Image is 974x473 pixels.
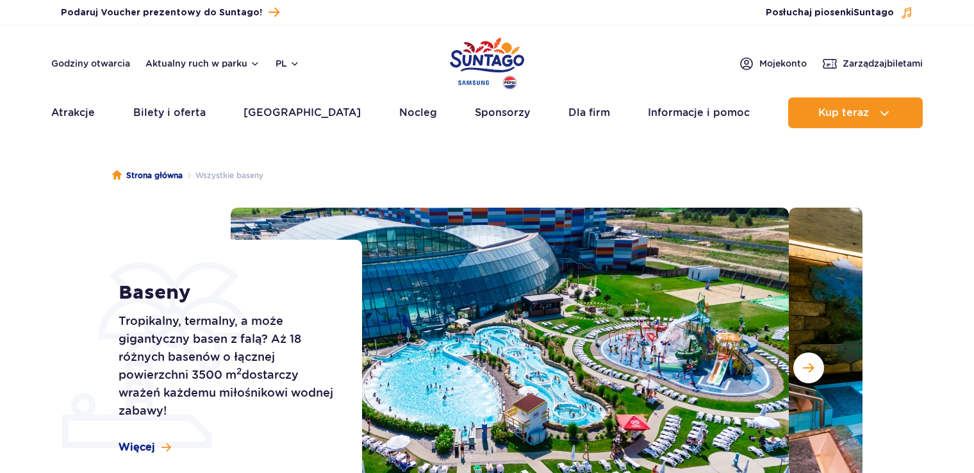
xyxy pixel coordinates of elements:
span: Suntago [854,8,894,17]
a: Atrakcje [51,97,95,128]
a: Więcej [119,440,171,454]
button: Posłuchaj piosenkiSuntago [766,6,913,19]
button: Następny slajd [793,353,824,383]
span: Moje konto [759,57,807,70]
span: Zarządzaj biletami [843,57,923,70]
a: Podaruj Voucher prezentowy do Suntago! [61,4,279,21]
a: Strona główna [112,169,183,182]
span: Podaruj Voucher prezentowy do Suntago! [61,6,262,19]
a: Bilety i oferta [133,97,206,128]
button: Aktualny ruch w parku [145,58,260,69]
p: Tropikalny, termalny, a może gigantyczny basen z falą? Aż 18 różnych basenów o łącznej powierzchn... [119,312,333,420]
li: Wszystkie baseny [183,169,263,182]
a: Zarządzajbiletami [822,56,923,71]
sup: 2 [236,366,242,376]
a: Sponsorzy [475,97,530,128]
button: pl [276,57,300,70]
span: Więcej [119,440,155,454]
span: Kup teraz [818,107,869,119]
h1: Baseny [119,281,333,304]
a: [GEOGRAPHIC_DATA] [244,97,361,128]
a: Dla firm [568,97,610,128]
a: Nocleg [399,97,437,128]
span: Posłuchaj piosenki [766,6,894,19]
a: Godziny otwarcia [51,57,130,70]
a: Mojekonto [739,56,807,71]
button: Kup teraz [788,97,923,128]
a: Park of Poland [450,32,524,91]
a: Informacje i pomoc [648,97,750,128]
